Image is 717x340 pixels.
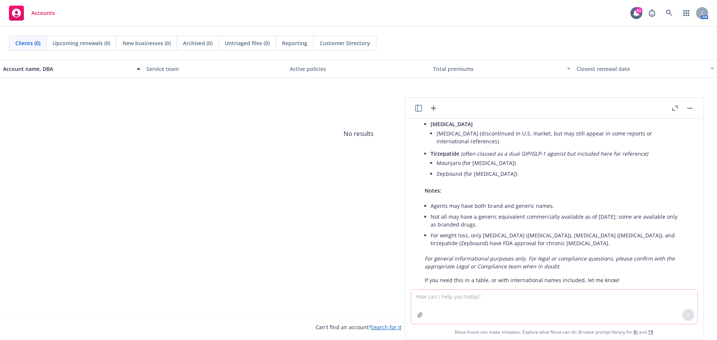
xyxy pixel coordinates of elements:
[143,60,287,78] button: Service team
[287,60,430,78] button: Active policies
[146,65,284,73] div: Service team
[636,7,642,14] div: 61
[425,276,684,284] p: If you need this in a table, or with international names included, let me know!
[425,255,675,270] em: For general informational purposes only. For legal or compliance questions, please confirm with t...
[574,60,717,78] button: Closest renewal date
[633,329,638,335] a: BI
[3,65,132,73] div: Account name, DBA
[431,121,473,128] span: [MEDICAL_DATA]
[225,39,270,47] span: Untriaged files (0)
[431,230,684,249] li: For weight loss, only [MEDICAL_DATA] ([MEDICAL_DATA]), [MEDICAL_DATA] ([MEDICAL_DATA]), and tirze...
[679,6,694,21] a: Switch app
[31,10,55,16] span: Accounts
[431,211,684,230] li: Not all may have a generic equivalent commercially available as of [DATE]; some are available onl...
[437,157,684,168] li: Mounjaro (for [MEDICAL_DATA])
[662,6,677,21] a: Search
[316,323,401,331] span: Can't find an account?
[433,65,562,73] div: Total premiums
[320,39,370,47] span: Customer Directory
[371,324,401,331] a: Search for it
[6,3,58,24] a: Accounts
[15,39,40,47] span: Clients (0)
[282,39,307,47] span: Reporting
[577,65,706,73] div: Closest renewal date
[645,6,659,21] a: Report a Bug
[431,150,459,157] span: Tirzepatide
[53,39,110,47] span: Upcoming renewals (0)
[290,65,427,73] div: Active policies
[408,324,700,340] span: Nova Assist can make mistakes. Explore what Nova can do: Browse prompt library for and
[122,39,171,47] span: New businesses (0)
[430,60,574,78] button: Total premiums
[461,150,648,157] em: (often classed as a dual GIP/GLP-1 agonist but included here for reference)
[425,187,441,194] span: Notes:
[437,168,684,179] li: Zepbound (for [MEDICAL_DATA])
[431,200,684,211] li: Agents may have both brand and generic names.
[437,128,684,147] li: [MEDICAL_DATA] (discontinued in U.S. market, but may still appear in some reports or internationa...
[648,329,654,335] a: TR
[183,39,212,47] span: Archived (0)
